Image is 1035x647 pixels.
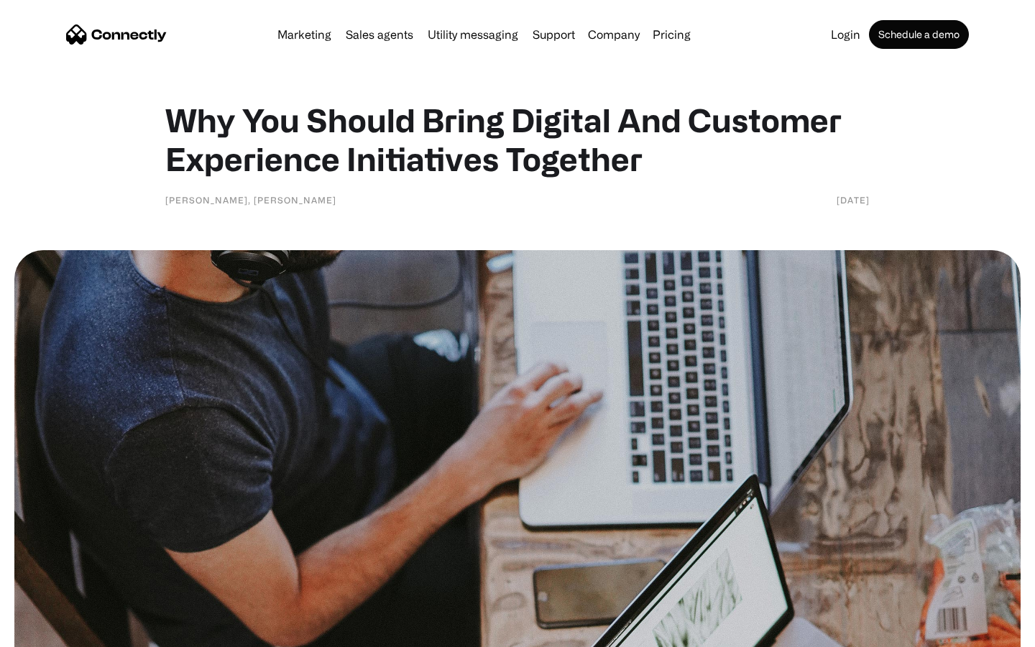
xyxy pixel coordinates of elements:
[869,20,969,49] a: Schedule a demo
[29,622,86,642] ul: Language list
[422,29,524,40] a: Utility messaging
[837,193,870,207] div: [DATE]
[527,29,581,40] a: Support
[825,29,866,40] a: Login
[340,29,419,40] a: Sales agents
[165,101,870,178] h1: Why You Should Bring Digital And Customer Experience Initiatives Together
[588,24,640,45] div: Company
[272,29,337,40] a: Marketing
[165,193,336,207] div: [PERSON_NAME], [PERSON_NAME]
[647,29,696,40] a: Pricing
[14,622,86,642] aside: Language selected: English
